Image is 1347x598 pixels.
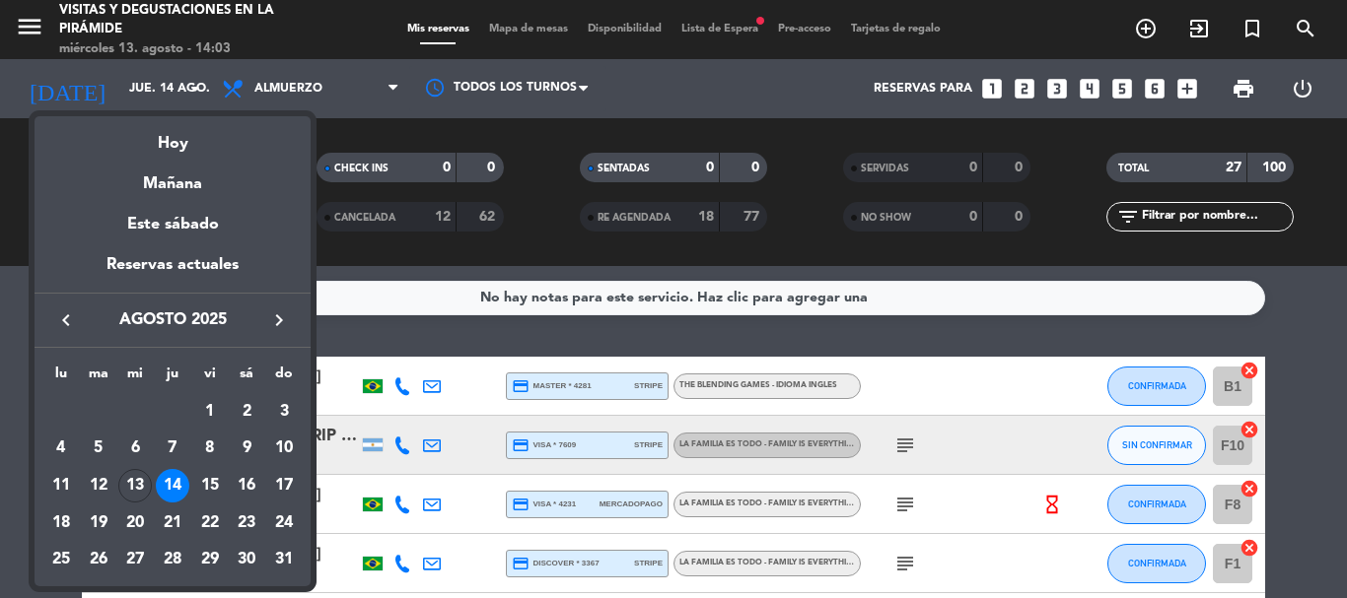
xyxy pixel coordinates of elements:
[82,506,115,540] div: 19
[35,197,311,252] div: Este sábado
[80,467,117,504] td: 12 de agosto de 2025
[229,363,266,393] th: sábado
[191,542,229,579] td: 29 de agosto de 2025
[82,544,115,577] div: 26
[267,308,291,332] i: keyboard_arrow_right
[230,469,263,502] div: 16
[191,363,229,393] th: viernes
[116,467,154,504] td: 13 de agosto de 2025
[156,432,189,465] div: 7
[229,542,266,579] td: 30 de agosto de 2025
[80,363,117,393] th: martes
[118,506,152,540] div: 20
[191,431,229,468] td: 8 de agosto de 2025
[193,432,227,465] div: 8
[156,544,189,577] div: 28
[265,542,303,579] td: 31 de agosto de 2025
[267,544,301,577] div: 31
[116,542,154,579] td: 27 de agosto de 2025
[116,504,154,542] td: 20 de agosto de 2025
[154,363,191,393] th: jueves
[154,504,191,542] td: 21 de agosto de 2025
[156,506,189,540] div: 21
[265,431,303,468] td: 10 de agosto de 2025
[44,506,78,540] div: 18
[35,252,311,293] div: Reservas actuales
[44,469,78,502] div: 11
[35,157,311,197] div: Mañana
[84,307,261,333] span: agosto 2025
[42,467,80,504] td: 11 de agosto de 2025
[230,544,263,577] div: 30
[116,431,154,468] td: 6 de agosto de 2025
[156,469,189,502] div: 14
[265,504,303,542] td: 24 de agosto de 2025
[154,431,191,468] td: 7 de agosto de 2025
[191,467,229,504] td: 15 de agosto de 2025
[35,116,311,157] div: Hoy
[42,363,80,393] th: lunes
[42,504,80,542] td: 18 de agosto de 2025
[116,363,154,393] th: miércoles
[118,544,152,577] div: 27
[267,469,301,502] div: 17
[267,432,301,465] div: 10
[229,431,266,468] td: 9 de agosto de 2025
[229,393,266,431] td: 2 de agosto de 2025
[42,431,80,468] td: 4 de agosto de 2025
[82,432,115,465] div: 5
[193,395,227,429] div: 1
[48,307,84,333] button: keyboard_arrow_left
[154,467,191,504] td: 14 de agosto de 2025
[42,542,80,579] td: 25 de agosto de 2025
[54,308,78,332] i: keyboard_arrow_left
[193,506,227,540] div: 22
[265,467,303,504] td: 17 de agosto de 2025
[82,469,115,502] div: 12
[118,469,152,502] div: 13
[80,542,117,579] td: 26 de agosto de 2025
[193,544,227,577] div: 29
[230,432,263,465] div: 9
[80,431,117,468] td: 5 de agosto de 2025
[80,504,117,542] td: 19 de agosto de 2025
[42,393,191,431] td: AGO.
[230,395,263,429] div: 2
[191,393,229,431] td: 1 de agosto de 2025
[265,393,303,431] td: 3 de agosto de 2025
[265,363,303,393] th: domingo
[44,432,78,465] div: 4
[44,544,78,577] div: 25
[154,542,191,579] td: 28 de agosto de 2025
[193,469,227,502] div: 15
[267,506,301,540] div: 24
[267,395,301,429] div: 3
[191,504,229,542] td: 22 de agosto de 2025
[118,432,152,465] div: 6
[229,504,266,542] td: 23 de agosto de 2025
[229,467,266,504] td: 16 de agosto de 2025
[261,307,297,333] button: keyboard_arrow_right
[230,506,263,540] div: 23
